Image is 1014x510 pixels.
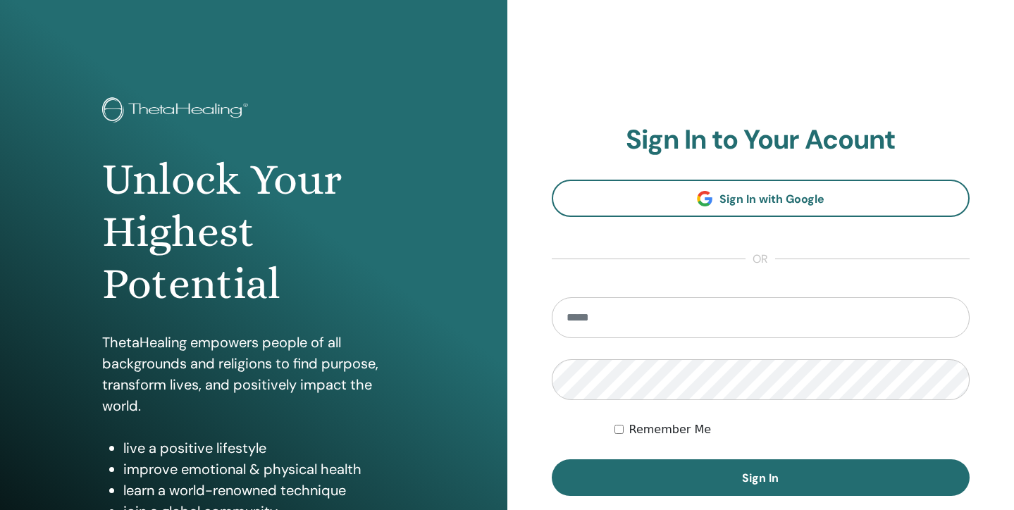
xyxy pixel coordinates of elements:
[719,192,824,206] span: Sign In with Google
[123,459,405,480] li: improve emotional & physical health
[102,154,405,311] h1: Unlock Your Highest Potential
[123,437,405,459] li: live a positive lifestyle
[552,124,970,156] h2: Sign In to Your Acount
[746,251,775,268] span: or
[123,480,405,501] li: learn a world-renowned technique
[742,471,779,485] span: Sign In
[102,332,405,416] p: ThetaHealing empowers people of all backgrounds and religions to find purpose, transform lives, a...
[552,180,970,217] a: Sign In with Google
[614,421,970,438] div: Keep me authenticated indefinitely or until I manually logout
[552,459,970,496] button: Sign In
[629,421,712,438] label: Remember Me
